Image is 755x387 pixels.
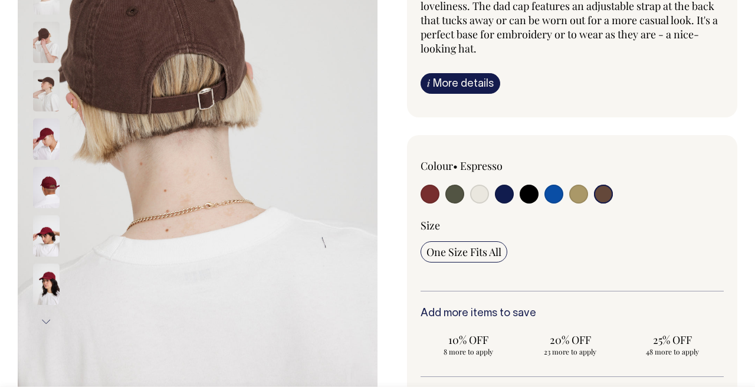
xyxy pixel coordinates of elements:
[421,159,542,173] div: Colour
[33,167,60,208] img: burgundy
[460,159,503,173] label: Espresso
[33,264,60,305] img: burgundy
[426,333,510,347] span: 10% OFF
[625,329,720,360] input: 25% OFF 48 more to apply
[33,22,60,63] img: espresso
[528,347,612,356] span: 23 more to apply
[33,70,60,111] img: espresso
[631,333,714,347] span: 25% OFF
[421,308,724,320] h6: Add more items to save
[426,245,501,259] span: One Size Fits All
[37,309,55,335] button: Next
[453,159,458,173] span: •
[427,77,430,89] span: i
[421,218,724,232] div: Size
[33,215,60,257] img: burgundy
[426,347,510,356] span: 8 more to apply
[631,347,714,356] span: 48 more to apply
[33,119,60,160] img: burgundy
[421,329,516,360] input: 10% OFF 8 more to apply
[421,241,507,263] input: One Size Fits All
[421,73,500,94] a: iMore details
[523,329,618,360] input: 20% OFF 23 more to apply
[528,333,612,347] span: 20% OFF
